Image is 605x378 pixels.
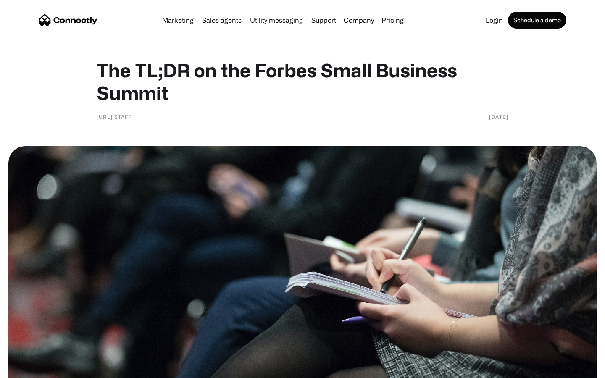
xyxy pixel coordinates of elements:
[508,12,566,29] a: Schedule a demo
[17,363,50,375] ul: Language list
[489,113,508,121] div: [DATE]
[308,17,339,24] a: Support
[159,17,197,24] a: Marketing
[344,14,374,26] div: Company
[97,113,132,121] div: [URL] Staff
[482,17,506,24] a: Login
[8,363,50,375] aside: Language selected: English
[378,17,407,24] a: Pricing
[247,17,306,24] a: Utility messaging
[199,17,245,24] a: Sales agents
[97,59,508,104] h1: The TL;DR on the Forbes Small Business Summit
